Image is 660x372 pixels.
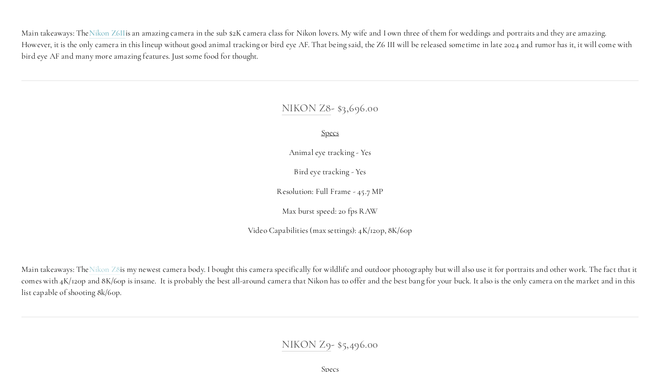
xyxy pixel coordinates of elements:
p: Bird eye tracking - Yes [21,166,639,178]
span: Specs [321,128,339,137]
h3: - $5,496.00 [21,336,639,353]
a: Nikon Z6II [89,28,125,39]
p: Main takeaways: The is my newest camera body. I bought this camera specifically for wildlife and ... [21,264,639,298]
a: Nikon Z8 [282,101,331,115]
p: Main takeaways: The is an amazing camera in the sub $2K camera class for Nikon lovers. My wife an... [21,27,639,62]
a: Nikon Z8 [89,264,120,275]
p: Max burst speed: 20 fps RAW [21,205,639,217]
a: Nikon Z9 [282,338,331,351]
p: Resolution: Full Frame - 45.7 MP [21,186,639,197]
p: Video Capabilities (max settings): 4K/120p, 8K/60p [21,225,639,236]
p: Animal eye tracking - Yes [21,147,639,158]
h3: - $3,696.00 [21,99,639,116]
